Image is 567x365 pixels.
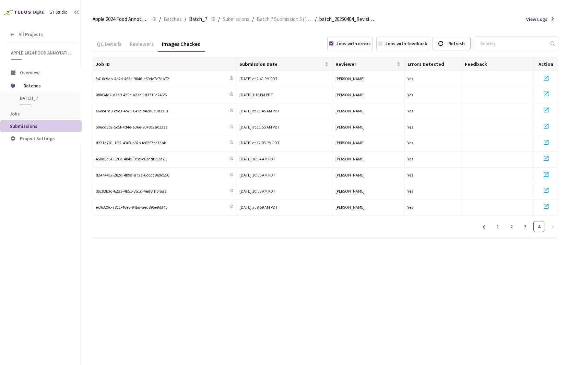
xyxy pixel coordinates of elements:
span: Batch 7 Submission 5 ([DATE]) [257,15,312,23]
li: 1 [492,221,503,232]
span: [DATE] at 11:55 AM PDT [239,124,280,130]
span: Apple 2024 Food Annotation Correction [93,15,148,23]
th: Submission Date [237,58,333,71]
span: [DATE] at 2:41 PM PDT [239,76,277,81]
span: ef36329c-7811-46e6-94bd-aed895e9d34b [96,204,167,211]
span: Yes [407,124,413,130]
li: 2 [506,221,517,232]
button: right [547,221,558,232]
li: / [252,15,254,23]
span: Reviewer [335,61,395,67]
th: Errors Detected [405,58,462,71]
span: Batches [23,79,70,93]
span: [PERSON_NAME] [335,156,365,161]
span: left [482,225,486,229]
span: Yes [407,76,413,81]
span: d221a701-16f2-4303-b87b-fe8557be73ab [96,140,166,146]
span: [DATE] 10:56 AM PDT [239,172,275,178]
span: [DATE] at 8:59 AM PDT [239,205,278,210]
span: Yes [407,108,413,113]
span: [PERSON_NAME] [335,76,365,81]
span: Submissions [223,15,249,23]
span: [DATE] at 12:03 PM PDT [239,140,280,145]
span: [PERSON_NAME] [335,108,365,113]
span: [DATE] 10:58 AM PDT [239,188,275,194]
span: [PERSON_NAME] [335,92,365,97]
span: Yes [407,205,413,210]
span: [PERSON_NAME] [335,188,365,194]
th: Reviewer [333,58,405,71]
span: Yes [407,172,413,178]
span: 3418e9aa-4c4d-462c-9846-e60de7e7da72 [96,76,169,82]
span: batch_20250404_Revision_3 QC - [DATE] [319,15,375,23]
a: Batch 7 Submission 5 ([DATE]) [255,15,314,23]
span: Yes [407,140,413,145]
span: [PERSON_NAME] [335,124,365,130]
span: d2474432-282d-4b9a-a72a-6cccd9e9c556 [96,172,169,179]
th: Job ID [93,58,237,71]
li: / [159,15,161,23]
span: Project Settings [20,135,55,142]
span: Yes [407,188,413,194]
th: Feedback [462,58,534,71]
li: / [185,15,186,23]
li: / [218,15,220,23]
span: Batches [164,15,182,23]
span: 8b193b3d-62a3-4b51-8a1d-4ed6f1f6faaa [96,188,167,195]
div: Reviewers [126,40,158,52]
li: Previous Page [479,221,489,232]
li: 3 [520,221,531,232]
span: [PERSON_NAME] [335,205,365,210]
li: Next Page [547,221,558,232]
span: [DATE] at 11:45 AM PDT [239,108,280,113]
li: / [315,15,317,23]
a: 2 [506,221,517,232]
span: Submissions [10,123,37,129]
span: Yes [407,92,413,97]
span: [PERSON_NAME] [335,172,365,178]
span: e6ec47a8-c9c3-4b73-849b-b42a8d3d3201 [96,108,168,114]
li: 4 [533,221,544,232]
a: 3 [520,221,530,232]
span: right [551,225,555,229]
button: left [479,221,489,232]
span: Batch_7 [20,95,71,101]
a: 4 [534,221,544,232]
span: 50ecd8b2-5c5f-4d4e-a36e-904812a0233a [96,124,168,131]
div: Jobs with feedback [385,40,427,47]
span: Jobs [10,111,20,117]
span: Apple 2024 Food Annotation Correction [11,50,72,56]
a: Submissions [221,15,251,23]
span: Batch_7 [189,15,207,23]
span: Yes [407,156,413,161]
div: Jobs with errors [336,40,371,47]
a: Batches [162,15,183,23]
span: All Projects [19,32,43,37]
div: GT Studio [49,9,68,16]
span: View Logs [526,15,547,23]
span: 0f8034a2-a3a9-429e-a23e-1d1710e246f5 [96,92,167,98]
div: Images Checked [158,40,205,52]
span: 458a8c51-126a-4845-8f8e-c82ddf152a73 [96,156,167,162]
span: Overview [20,70,39,76]
a: 1 [493,221,503,232]
span: [DATE] 3:16 PM PDT [239,92,273,97]
th: Action [534,58,558,71]
input: Search [476,37,549,50]
div: Refresh [448,37,465,50]
span: [PERSON_NAME] [335,140,365,145]
div: QC Details [93,40,126,52]
span: Submission Date [239,61,323,67]
span: [DATE] 10:54 AM PDT [239,156,275,161]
